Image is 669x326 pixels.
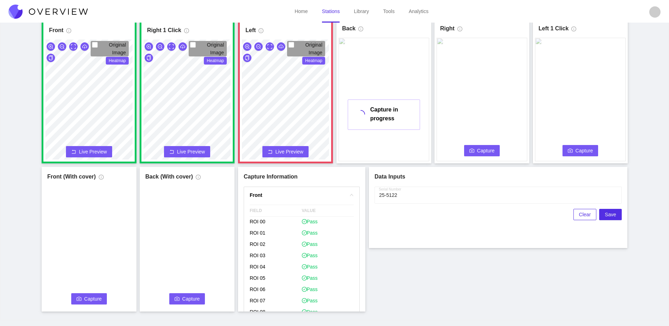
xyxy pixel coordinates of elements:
div: rightFront [244,187,359,203]
button: copy [145,54,153,62]
p: ROI 06 [250,284,302,296]
button: expand [266,42,274,51]
button: zoom-out [254,42,263,51]
span: Live Preview [79,148,107,155]
h1: Back [342,24,355,33]
span: Pass [302,308,318,315]
button: rollbackLive Preview [66,146,112,157]
span: Capture [182,295,200,303]
button: cloud-download [178,42,187,51]
span: zoom-in [245,44,250,50]
span: info-circle [99,175,104,182]
span: Pass [302,274,318,282]
span: zoom-out [60,44,65,50]
a: Analytics [409,8,428,14]
h1: Front [49,26,63,35]
span: Capture [84,295,102,303]
label: Serial Number [379,187,401,192]
span: camera [469,148,474,154]
p: ROI 02 [250,239,302,250]
span: check-circle [302,230,307,235]
span: FIELD [250,205,302,216]
span: check-circle [302,298,307,303]
span: info-circle [358,26,363,34]
span: check-circle [302,253,307,258]
span: check-circle [302,219,307,224]
span: info-circle [196,175,201,182]
span: check-circle [302,242,307,247]
span: Save [605,211,616,218]
a: Library [354,8,369,14]
button: zoom-in [145,42,153,51]
button: expand [69,42,78,51]
button: cameraCapture [169,293,205,304]
span: Pass [302,218,318,225]
button: cloud-download [80,42,89,51]
button: zoom-in [243,42,251,51]
span: info-circle [184,28,189,36]
button: cameraCapture [562,145,598,156]
span: right [349,193,354,197]
button: rollbackLive Preview [164,146,210,157]
span: Clear [579,211,591,218]
span: rollback [169,149,174,155]
p: ROI 03 [250,250,302,262]
span: check-circle [302,264,307,269]
button: zoom-out [156,42,164,51]
span: Pass [302,241,318,248]
a: Tools [383,8,395,14]
span: Heatmap [204,57,227,65]
button: copy [243,54,251,62]
span: check-circle [302,276,307,280]
span: info-circle [66,28,71,36]
button: cloud-download [277,42,285,51]
span: zoom-in [146,44,151,50]
span: info-circle [259,28,263,36]
button: rollbackLive Preview [262,146,309,157]
button: cameraCapture [464,145,500,156]
a: Stations [322,8,340,14]
span: camera [568,148,573,154]
span: zoom-out [158,44,163,50]
span: Heatmap [106,57,129,65]
span: Pass [302,229,318,236]
span: Pass [302,286,318,293]
p: ROI 05 [250,273,302,284]
span: check-circle [302,309,307,314]
span: Heatmap [302,57,325,65]
span: expand [71,44,76,50]
span: zoom-in [48,44,53,50]
span: copy [48,55,53,61]
span: cloud-download [279,44,284,50]
span: expand [267,44,272,50]
p: ROI 04 [250,262,302,273]
button: expand [167,42,176,51]
h1: Back (With cover) [145,173,193,181]
h4: Front [250,191,345,199]
button: cameraCapture [71,293,107,304]
h1: Capture Information [244,173,360,181]
p: ROI 01 [250,228,302,239]
span: rollback [71,149,76,155]
button: zoom-in [47,42,55,51]
span: Original Image [109,42,126,55]
span: Original Image [305,42,322,55]
h1: Front (With cover) [47,173,96,181]
span: Pass [302,297,318,304]
h1: Data Inputs [375,173,622,181]
button: zoom-out [58,42,66,51]
span: camera [175,296,180,302]
a: Home [294,8,308,14]
span: info-circle [571,26,576,34]
span: copy [245,55,250,61]
span: loading [355,109,365,119]
span: Live Preview [275,148,303,155]
button: Clear [573,209,596,220]
span: Capture [576,147,593,155]
h1: Left 1 Click [539,24,568,33]
span: rollback [268,149,273,155]
span: Original Image [207,42,224,55]
span: check-circle [302,287,307,292]
h1: Right [440,24,455,33]
span: VALUE [302,205,354,216]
